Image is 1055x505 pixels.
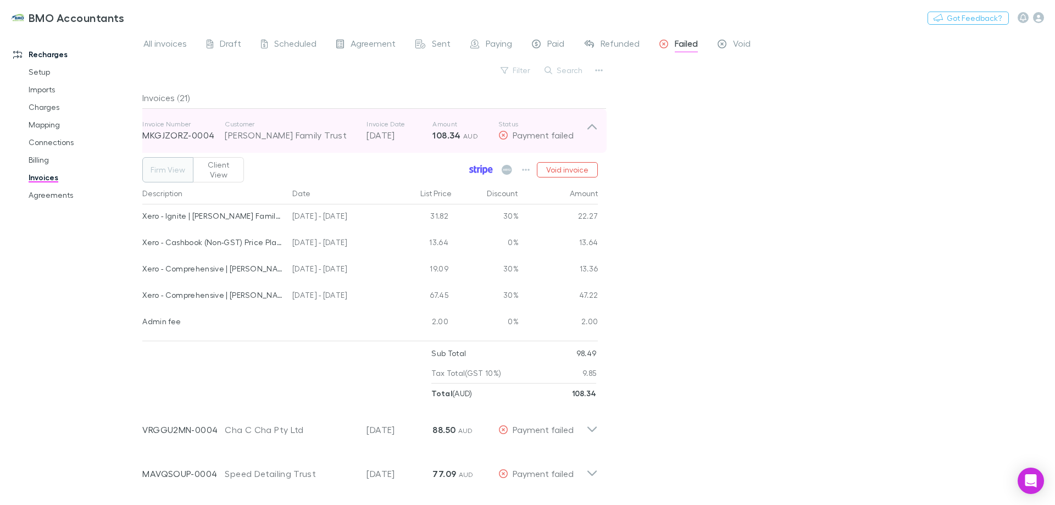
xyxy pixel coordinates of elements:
[458,426,473,435] span: AUD
[519,310,598,336] div: 2.00
[582,363,596,383] p: 9.85
[432,424,456,435] strong: 88.50
[576,343,597,363] p: 98.49
[513,424,574,435] span: Payment failed
[134,403,607,447] div: VRGGU2MN-0004Cha C Cha Pty Ltd[DATE]88.50 AUDPayment failed
[288,204,387,231] div: [DATE] - [DATE]
[225,120,356,129] p: Customer
[733,38,751,52] span: Void
[519,204,598,231] div: 22.27
[225,129,356,142] div: [PERSON_NAME] Family Trust
[288,257,387,284] div: [DATE] - [DATE]
[387,231,453,257] div: 13.64
[453,284,519,310] div: 30%
[274,38,316,52] span: Scheduled
[432,130,460,141] strong: 108.34
[387,257,453,284] div: 19.09
[18,134,148,151] a: Connections
[572,389,597,398] strong: 108.34
[18,98,148,116] a: Charges
[142,423,225,436] p: VRGGU2MN-0004
[225,467,356,480] div: Speed Detailing Trust
[387,204,453,231] div: 31.82
[351,38,396,52] span: Agreement
[453,204,519,231] div: 30%
[142,129,225,142] p: MKGJZORZ-0004
[431,384,472,403] p: ( AUD )
[18,169,148,186] a: Invoices
[367,423,432,436] p: [DATE]
[367,467,432,480] p: [DATE]
[601,38,640,52] span: Refunded
[142,231,284,254] div: Xero - Cashbook (Non-GST) Price Plan | P & K [PERSON_NAME]
[539,64,589,77] button: Search
[134,109,607,153] div: Invoice NumberMKGJZORZ-0004Customer[PERSON_NAME] Family TrustInvoice Date[DATE]Amount108.34 AUDSt...
[453,257,519,284] div: 30%
[928,12,1009,25] button: Got Feedback?
[142,157,193,182] button: Firm View
[288,284,387,310] div: [DATE] - [DATE]
[432,38,451,52] span: Sent
[18,151,148,169] a: Billing
[367,129,432,142] p: [DATE]
[432,120,498,129] p: Amount
[453,310,519,336] div: 0%
[486,38,512,52] span: Paying
[18,63,148,81] a: Setup
[463,132,478,140] span: AUD
[387,284,453,310] div: 67.45
[142,467,225,480] p: MAVQSOUP-0004
[193,157,244,182] button: Client View
[4,4,131,31] a: BMO Accountants
[288,231,387,257] div: [DATE] - [DATE]
[367,120,432,129] p: Invoice Date
[18,116,148,134] a: Mapping
[142,284,284,307] div: Xero - Comprehensive | [PERSON_NAME] Family Trust - [DEMOGRAPHIC_DATA] Rural Pty Ltd
[431,389,452,398] strong: Total
[29,11,125,24] h3: BMO Accountants
[220,38,241,52] span: Draft
[519,231,598,257] div: 13.64
[142,204,284,227] div: Xero - Ignite | [PERSON_NAME] Family Trust
[225,423,356,436] div: Cha C Cha Pty Ltd
[513,468,574,479] span: Payment failed
[387,310,453,336] div: 2.00
[18,81,148,98] a: Imports
[495,64,537,77] button: Filter
[2,46,148,63] a: Recharges
[142,257,284,280] div: Xero - Comprehensive | [PERSON_NAME] Family Trust - [DEMOGRAPHIC_DATA] Rural Pty Ltd
[519,284,598,310] div: 47.22
[11,11,24,24] img: BMO Accountants's Logo
[431,343,466,363] p: Sub Total
[547,38,564,52] span: Paid
[519,257,598,284] div: 13.36
[134,447,607,491] div: MAVQSOUP-0004Speed Detailing Trust[DATE]77.09 AUDPayment failed
[18,186,148,204] a: Agreements
[1018,468,1044,494] div: Open Intercom Messenger
[513,130,574,140] span: Payment failed
[431,363,501,383] p: Tax Total (GST 10%)
[675,38,698,52] span: Failed
[142,310,284,333] div: Admin fee
[143,38,187,52] span: All invoices
[459,470,474,479] span: AUD
[537,162,598,177] button: Void invoice
[453,231,519,257] div: 0%
[142,120,225,129] p: Invoice Number
[498,120,586,129] p: Status
[432,468,456,479] strong: 77.09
